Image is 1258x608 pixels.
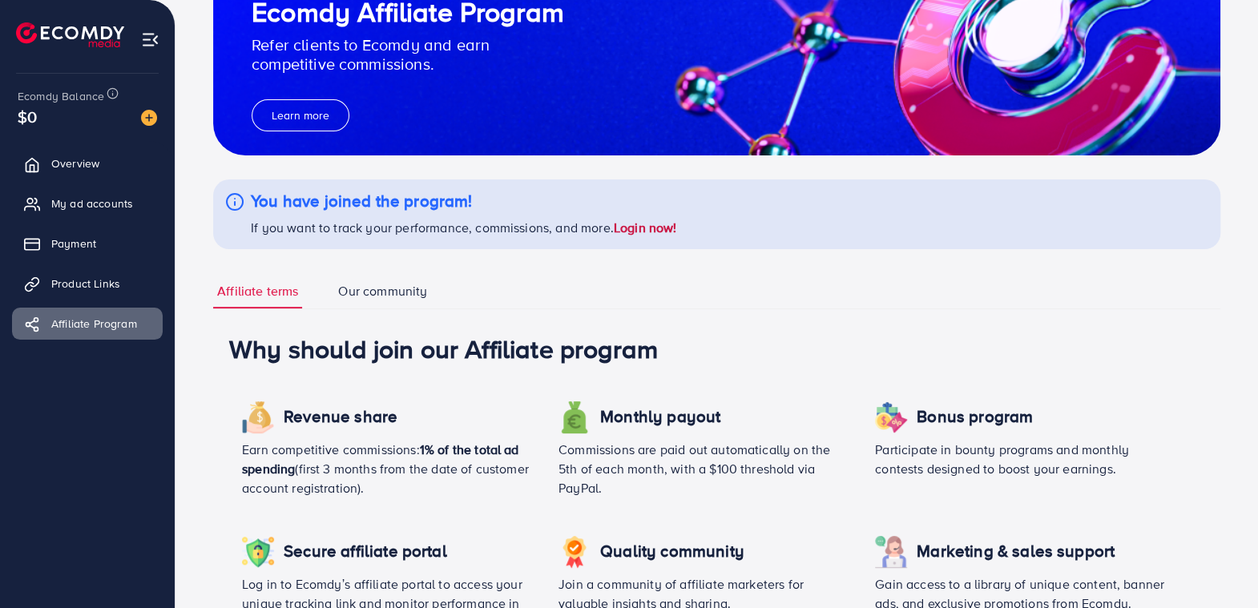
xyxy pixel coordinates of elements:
[1190,536,1246,596] iframe: Chat
[917,407,1033,427] h4: Bonus program
[12,227,163,260] a: Payment
[558,440,849,497] p: Commissions are paid out automatically on the 5th of each month, with a $100 threshold via PayPal.
[252,35,564,54] p: Refer clients to Ecomdy and earn
[251,191,676,211] h4: You have joined the program!
[213,275,302,309] a: Affiliate terms
[917,542,1115,562] h4: Marketing & sales support
[18,105,37,128] span: $0
[141,30,159,49] img: menu
[242,440,533,497] p: Earn competitive commissions: (first 3 months from the date of customer account registration).
[242,536,274,568] img: icon revenue share
[242,441,519,477] span: 1% of the total ad spending
[229,333,1204,364] h1: Why should join our Affiliate program
[334,275,431,309] a: Our community
[558,401,591,433] img: icon revenue share
[51,195,133,211] span: My ad accounts
[12,147,163,179] a: Overview
[51,155,99,171] span: Overview
[51,276,120,292] span: Product Links
[614,219,677,236] a: Login now!
[252,99,349,131] button: Learn more
[18,88,104,104] span: Ecomdy Balance
[284,407,397,427] h4: Revenue share
[252,54,564,74] p: competitive commissions.
[51,316,137,332] span: Affiliate Program
[51,236,96,252] span: Payment
[875,536,907,568] img: icon revenue share
[12,187,163,219] a: My ad accounts
[141,110,157,126] img: image
[875,401,907,433] img: icon revenue share
[12,268,163,300] a: Product Links
[16,22,124,47] img: logo
[12,308,163,340] a: Affiliate Program
[558,536,591,568] img: icon revenue share
[600,542,744,562] h4: Quality community
[251,218,676,237] p: If you want to track your performance, commissions, and more.
[284,542,447,562] h4: Secure affiliate portal
[600,407,720,427] h4: Monthly payout
[242,401,274,433] img: icon revenue share
[875,440,1166,478] p: Participate in bounty programs and monthly contests designed to boost your earnings.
